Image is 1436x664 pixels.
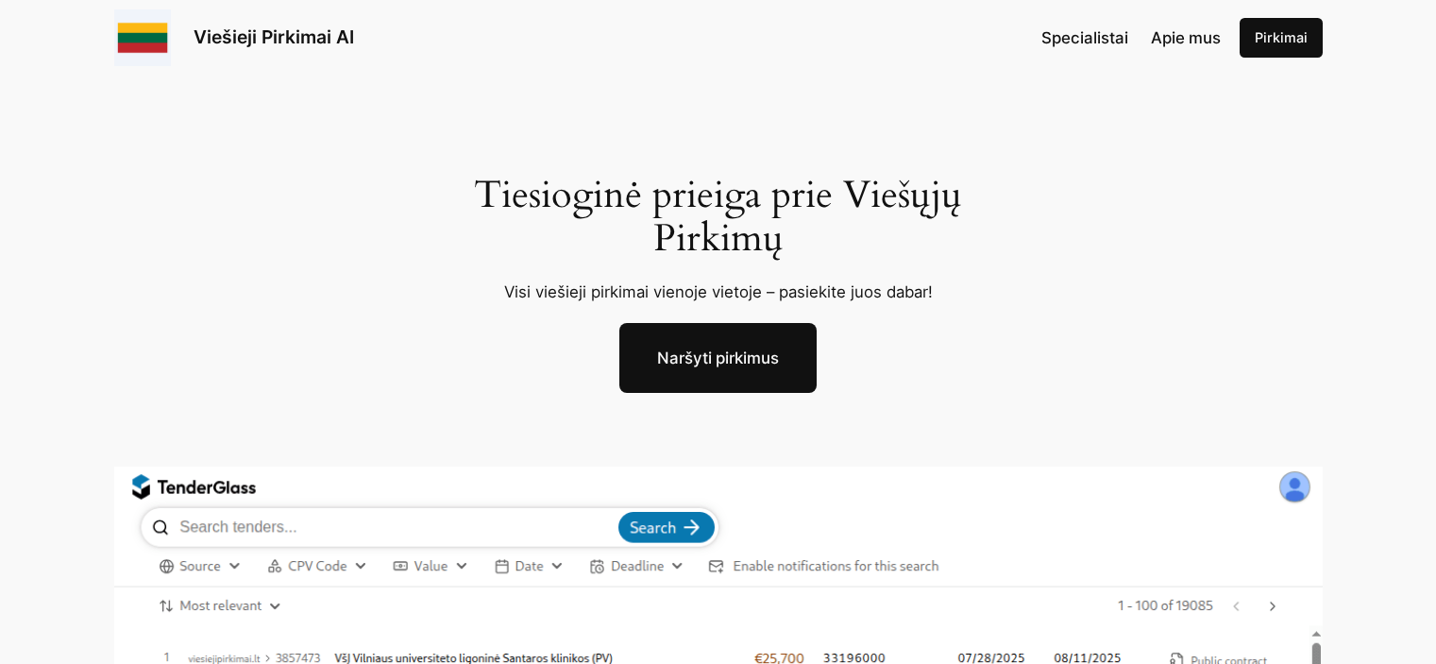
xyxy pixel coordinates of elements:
a: Naršyti pirkimus [619,323,817,393]
nav: Navigation [1041,26,1221,50]
span: Apie mus [1151,28,1221,47]
a: Viešieji Pirkimai AI [194,26,354,48]
h1: Tiesioginė prieiga prie Viešųjų Pirkimų [451,174,985,261]
a: Specialistai [1041,26,1128,50]
p: Visi viešieji pirkimai vienoje vietoje – pasiekite juos dabar! [451,280,985,304]
a: Pirkimai [1240,18,1323,58]
a: Apie mus [1151,26,1221,50]
img: Viešieji pirkimai logo [114,9,171,66]
span: Specialistai [1041,28,1128,47]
